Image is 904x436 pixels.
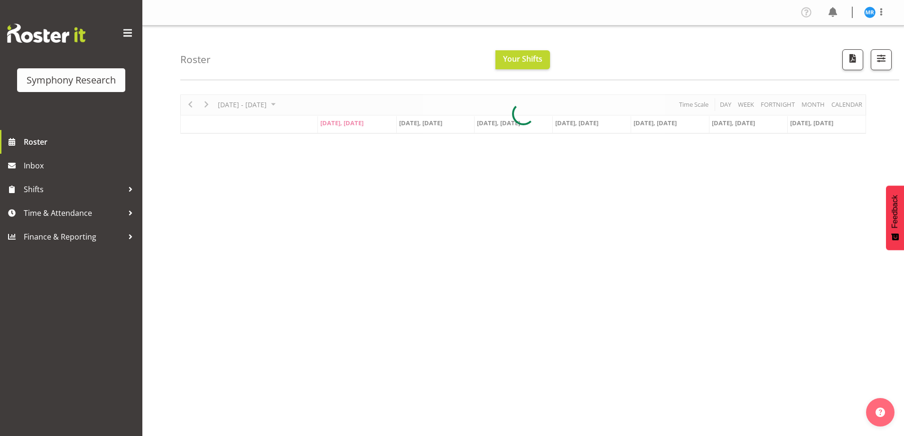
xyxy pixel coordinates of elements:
[27,73,116,87] div: Symphony Research
[24,135,138,149] span: Roster
[24,206,123,220] span: Time & Attendance
[886,186,904,250] button: Feedback - Show survey
[7,24,85,43] img: Rosterit website logo
[864,7,876,18] img: michael-robinson11856.jpg
[842,49,863,70] button: Download a PDF of the roster according to the set date range.
[495,50,550,69] button: Your Shifts
[24,230,123,244] span: Finance & Reporting
[876,408,885,417] img: help-xxl-2.png
[871,49,892,70] button: Filter Shifts
[24,182,123,196] span: Shifts
[180,54,211,65] h4: Roster
[891,195,899,228] span: Feedback
[24,158,138,173] span: Inbox
[503,54,542,64] span: Your Shifts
